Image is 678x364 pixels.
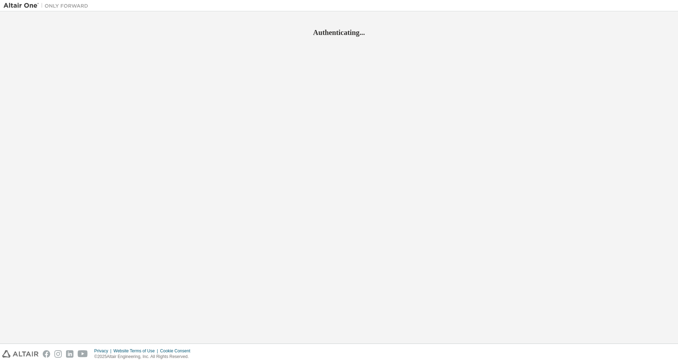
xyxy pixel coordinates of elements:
div: Website Terms of Use [113,348,160,354]
p: © 2025 Altair Engineering, Inc. All Rights Reserved. [94,354,195,360]
img: facebook.svg [43,350,50,358]
div: Cookie Consent [160,348,194,354]
img: instagram.svg [54,350,62,358]
img: Altair One [4,2,92,9]
img: linkedin.svg [66,350,73,358]
img: altair_logo.svg [2,350,38,358]
h2: Authenticating... [4,28,674,37]
div: Privacy [94,348,113,354]
img: youtube.svg [78,350,88,358]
